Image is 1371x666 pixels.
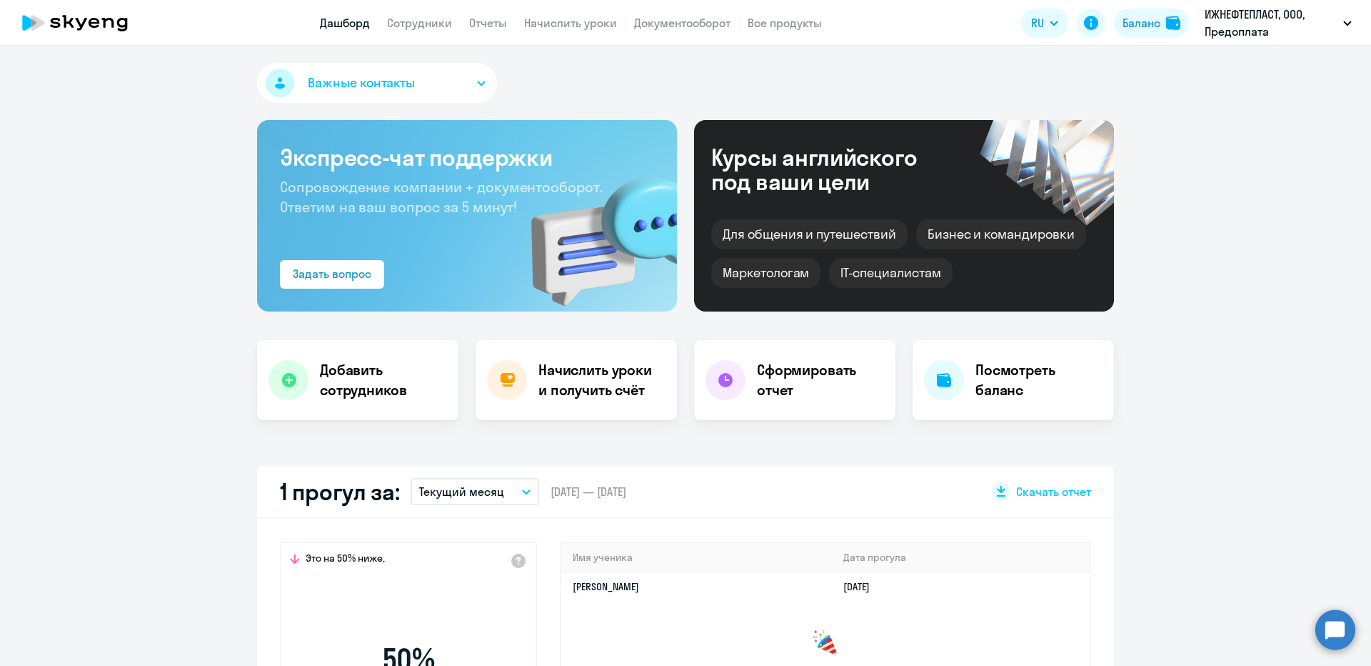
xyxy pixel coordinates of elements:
button: Текущий месяц [411,478,539,505]
th: Имя ученика [561,543,832,572]
a: [DATE] [843,580,881,593]
img: balance [1166,16,1180,30]
a: Сотрудники [387,16,452,30]
button: RU [1021,9,1068,37]
h4: Сформировать отчет [757,360,884,400]
span: Скачать отчет [1016,484,1091,499]
h2: 1 прогул за: [280,477,399,506]
h4: Начислить уроки и получить счёт [538,360,663,400]
button: ИЖНЕФТЕПЛАСТ, ООО, Предоплата [1197,6,1359,40]
span: Важные контакты [308,74,415,92]
div: Для общения и путешествий [711,219,908,249]
button: Задать вопрос [280,260,384,289]
img: bg-img [511,151,677,312]
img: congrats [811,629,840,657]
a: Отчеты [469,16,507,30]
span: [DATE] — [DATE] [551,484,626,499]
h3: Экспресс-чат поддержки [280,143,654,172]
p: Текущий месяц [419,483,504,500]
a: [PERSON_NAME] [573,580,639,593]
a: Все продукты [748,16,822,30]
span: RU [1031,14,1044,31]
th: Дата прогула [832,543,1090,572]
div: Задать вопрос [293,265,371,282]
p: ИЖНЕФТЕПЛАСТ, ООО, Предоплата [1205,6,1337,40]
a: Дашборд [320,16,370,30]
div: IT-специалистам [829,258,952,288]
button: Важные контакты [257,63,497,103]
h4: Посмотреть баланс [975,360,1103,400]
div: Маркетологам [711,258,820,288]
button: Балансbalance [1114,9,1189,37]
a: Документооборот [634,16,730,30]
span: Сопровождение компании + документооборот. Ответим на ваш вопрос за 5 минут! [280,178,603,216]
a: Начислить уроки [524,16,617,30]
div: Бизнес и командировки [916,219,1086,249]
div: Курсы английского под ваши цели [711,145,955,194]
span: Это на 50% ниже, [306,552,385,569]
h4: Добавить сотрудников [320,360,447,400]
div: Баланс [1123,14,1160,31]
